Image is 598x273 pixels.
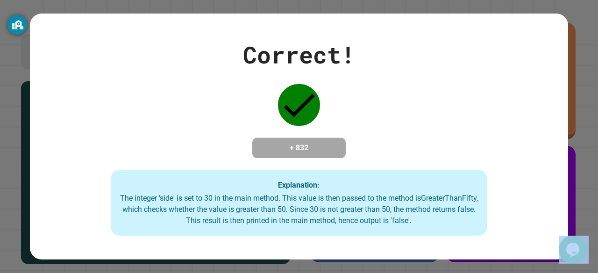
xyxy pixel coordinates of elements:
button: GoGuardian Privacy Information [7,15,27,35]
div: The integer 'side' is set to 30 in the main method. This value is then passed to the method isGre... [120,193,478,226]
div: Correct! [243,37,355,72]
iframe: chat widget [559,236,589,264]
strong: Explanation: [278,180,320,189]
h4: + 832 [262,142,336,154]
